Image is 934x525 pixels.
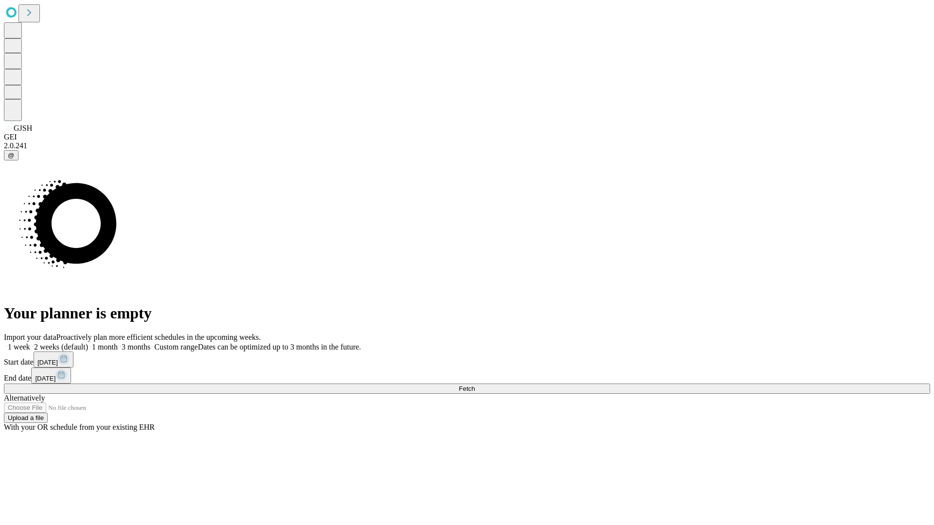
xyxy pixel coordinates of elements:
div: GEI [4,133,930,141]
span: [DATE] [37,359,58,366]
span: With your OR schedule from your existing EHR [4,423,155,431]
span: 2 weeks (default) [34,343,88,351]
span: Custom range [154,343,198,351]
button: [DATE] [31,367,71,384]
h1: Your planner is empty [4,304,930,322]
div: End date [4,367,930,384]
span: [DATE] [35,375,55,382]
span: Dates can be optimized up to 3 months in the future. [198,343,361,351]
div: 2.0.241 [4,141,930,150]
span: Fetch [459,385,475,392]
div: Start date [4,351,930,367]
span: Proactively plan more efficient schedules in the upcoming weeks. [56,333,261,341]
span: GJSH [14,124,32,132]
span: 1 month [92,343,118,351]
button: Upload a file [4,413,48,423]
span: 1 week [8,343,30,351]
span: Import your data [4,333,56,341]
span: @ [8,152,15,159]
button: @ [4,150,18,160]
span: 3 months [122,343,150,351]
button: [DATE] [34,351,73,367]
button: Fetch [4,384,930,394]
span: Alternatively [4,394,45,402]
